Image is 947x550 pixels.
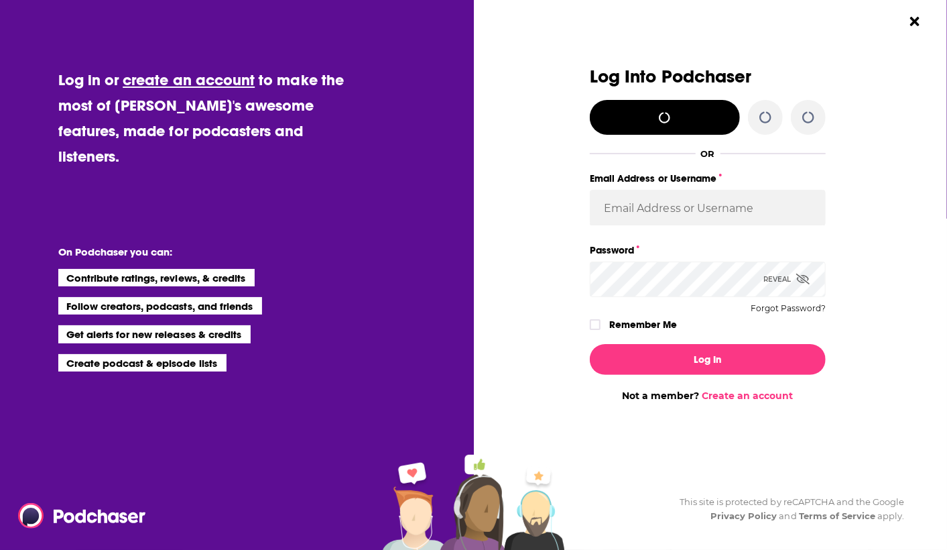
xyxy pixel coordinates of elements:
button: Close Button [902,9,928,34]
input: Email Address or Username [590,190,826,226]
div: OR [701,148,715,159]
a: Create an account [702,390,794,402]
li: Create podcast & episode lists [58,354,227,372]
button: Log In [590,344,826,375]
h3: Log Into Podchaser [590,67,826,87]
li: Get alerts for new releases & credits [58,325,251,343]
img: Podchaser - Follow, Share and Rate Podcasts [18,503,147,529]
a: Privacy Policy [710,510,777,521]
button: Forgot Password? [751,304,826,313]
div: Not a member? [590,390,826,402]
div: This site is protected by reCAPTCHA and the Google and apply. [669,495,905,523]
a: Terms of Service [799,510,876,521]
li: On Podchaser you can: [58,245,326,258]
li: Follow creators, podcasts, and friends [58,297,263,315]
a: create an account [123,70,255,89]
li: Contribute ratings, reviews, & credits [58,269,255,286]
label: Remember Me [609,316,677,333]
div: Reveal [763,262,810,297]
a: Podchaser - Follow, Share and Rate Podcasts [18,503,136,529]
label: Email Address or Username [590,170,826,187]
label: Password [590,241,826,259]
